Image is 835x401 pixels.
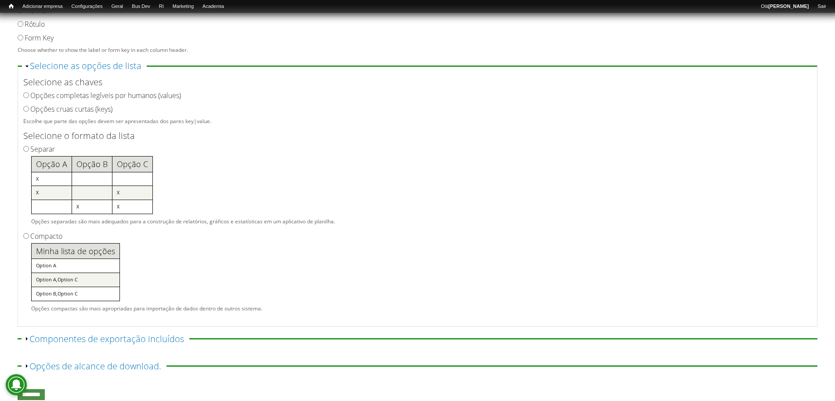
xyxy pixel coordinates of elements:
th: Opção A [31,156,72,172]
th: Minha lista de opções [31,243,119,259]
td: X [31,172,72,186]
a: RI [155,2,168,11]
label: Selecione o formato da lista [23,129,797,142]
a: Sair [813,2,831,11]
a: Adicionar empresa [18,2,67,11]
a: Olá[PERSON_NAME] [756,2,813,11]
a: Componentes de exportação incluídos [29,333,184,345]
a: Marketing [168,2,198,11]
label: Form Key [25,33,54,43]
div: Choose whether to show the label or form key in each column header. [18,47,812,54]
a: Bus Dev [127,2,155,11]
span: Início [9,3,14,9]
td: Option B,Option C [31,287,119,301]
label: Selecione as chaves [23,76,797,89]
th: Opção C [112,156,152,172]
td: Option A [31,259,119,273]
label: Rótulo [25,19,45,29]
div: Opções compactas são mais apropriadas para importação de dados dentro de outros sistema. [31,243,806,312]
label: Compacto [30,231,62,241]
div: Escolhe que parte das opções devem ser apresentadas dos pares key|value. [23,118,806,125]
td: X [112,200,152,214]
a: Geral [107,2,127,11]
label: Separar [30,144,55,154]
a: Academia [198,2,228,11]
td: X [72,200,112,214]
label: Opções completas legíveis por humanos (values) [30,91,181,100]
td: X [31,186,72,200]
a: Opções de alcance de download. [29,360,161,372]
td: Option A,Option C [31,273,119,287]
label: Opções cruas curtas (keys) [30,104,112,114]
a: Configurações [67,2,107,11]
strong: [PERSON_NAME] [768,4,809,9]
div: Opções separadas são mais adequados para a construção de relatórios, gráficos e estatísticas em u... [31,156,806,225]
a: Selecione as opções de lista [30,60,141,72]
td: X [112,186,152,200]
a: Início [4,2,18,11]
th: Opção B [72,156,112,172]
